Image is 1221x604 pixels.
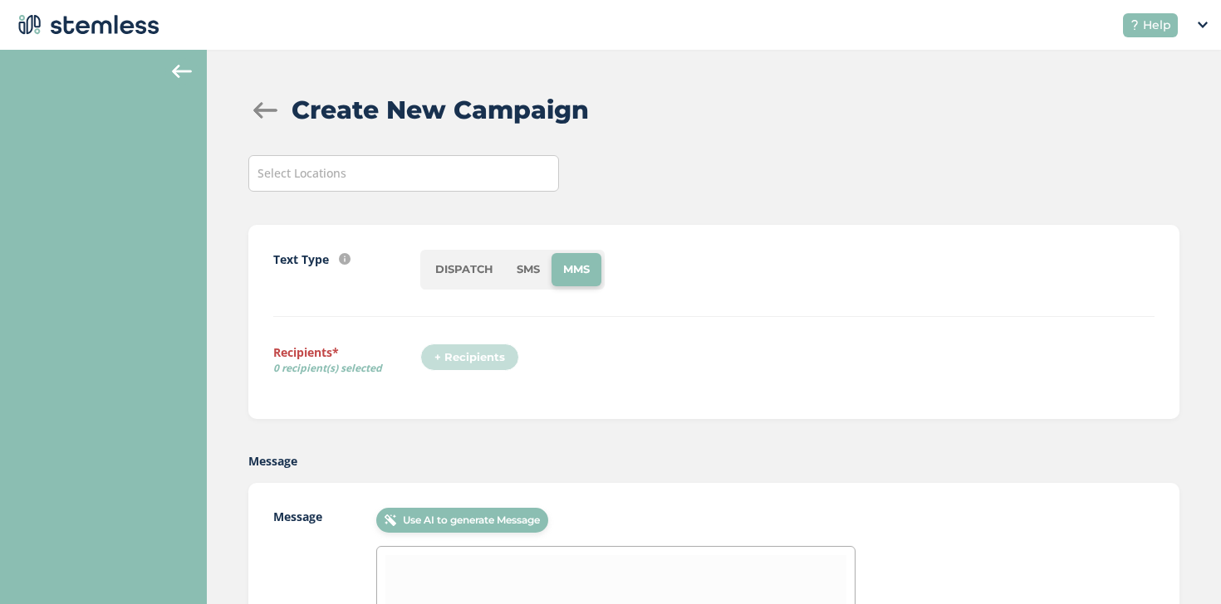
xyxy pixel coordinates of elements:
[339,253,351,265] img: icon-info-236977d2.svg
[1130,20,1140,30] img: icon-help-white-03924b79.svg
[403,513,540,528] span: Use AI to generate Message
[376,508,548,533] button: Use AI to generate Message
[1198,22,1208,28] img: icon_down-arrow-small-66adaf34.svg
[13,8,159,41] img: logo-dark-0685b13c.svg
[273,361,420,376] span: 0 recipient(s) selected
[1138,524,1221,604] iframe: Chat Widget
[248,452,297,470] label: Message
[552,253,601,286] li: MMS
[1143,17,1171,34] span: Help
[257,165,346,181] span: Select Locations
[172,65,192,78] img: icon-arrow-back-accent-c549486e.svg
[424,253,505,286] li: DISPATCH
[273,343,420,382] label: Recipients*
[505,253,552,286] li: SMS
[292,91,589,129] h2: Create New Campaign
[273,251,329,268] label: Text Type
